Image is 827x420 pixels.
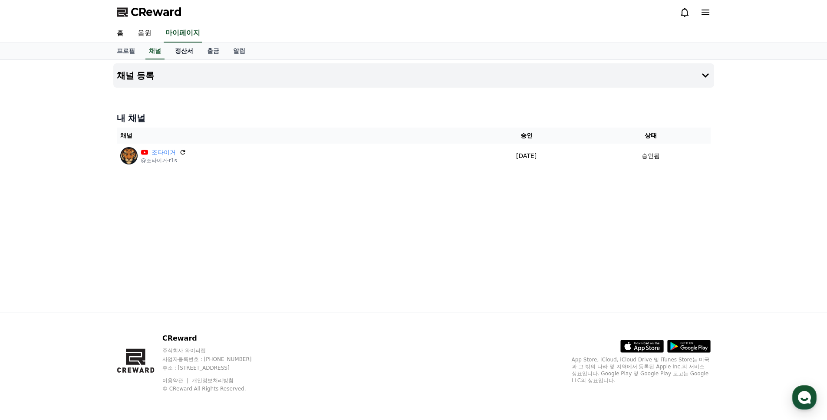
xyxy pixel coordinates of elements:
img: 조타이거 [120,147,138,164]
span: CReward [131,5,182,19]
a: 알림 [226,43,252,59]
th: 상태 [591,128,710,144]
th: 채널 [117,128,461,144]
p: [DATE] [465,151,588,161]
a: 정산서 [168,43,200,59]
a: 개인정보처리방침 [192,377,234,384]
a: 프로필 [110,43,142,59]
p: @조타이거-r1s [141,157,186,164]
a: 음원 [131,24,158,43]
a: 홈 [3,275,57,297]
a: 대화 [57,275,112,297]
a: CReward [117,5,182,19]
a: 이용약관 [162,377,190,384]
a: 조타이거 [152,148,176,157]
span: 홈 [27,288,33,295]
p: 승인됨 [642,151,660,161]
a: 채널 [145,43,165,59]
p: 주소 : [STREET_ADDRESS] [162,364,268,371]
button: 채널 등록 [113,63,714,88]
a: 홈 [110,24,131,43]
h4: 내 채널 [117,112,711,124]
p: 사업자등록번호 : [PHONE_NUMBER] [162,356,268,363]
p: 주식회사 와이피랩 [162,347,268,354]
a: 출금 [200,43,226,59]
p: App Store, iCloud, iCloud Drive 및 iTunes Store는 미국과 그 밖의 나라 및 지역에서 등록된 Apple Inc.의 서비스 상표입니다. Goo... [572,356,711,384]
a: 설정 [112,275,167,297]
h4: 채널 등록 [117,71,155,80]
a: 마이페이지 [164,24,202,43]
p: © CReward All Rights Reserved. [162,385,268,392]
span: 설정 [134,288,145,295]
th: 승인 [461,128,592,144]
p: CReward [162,333,268,344]
span: 대화 [79,289,90,295]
